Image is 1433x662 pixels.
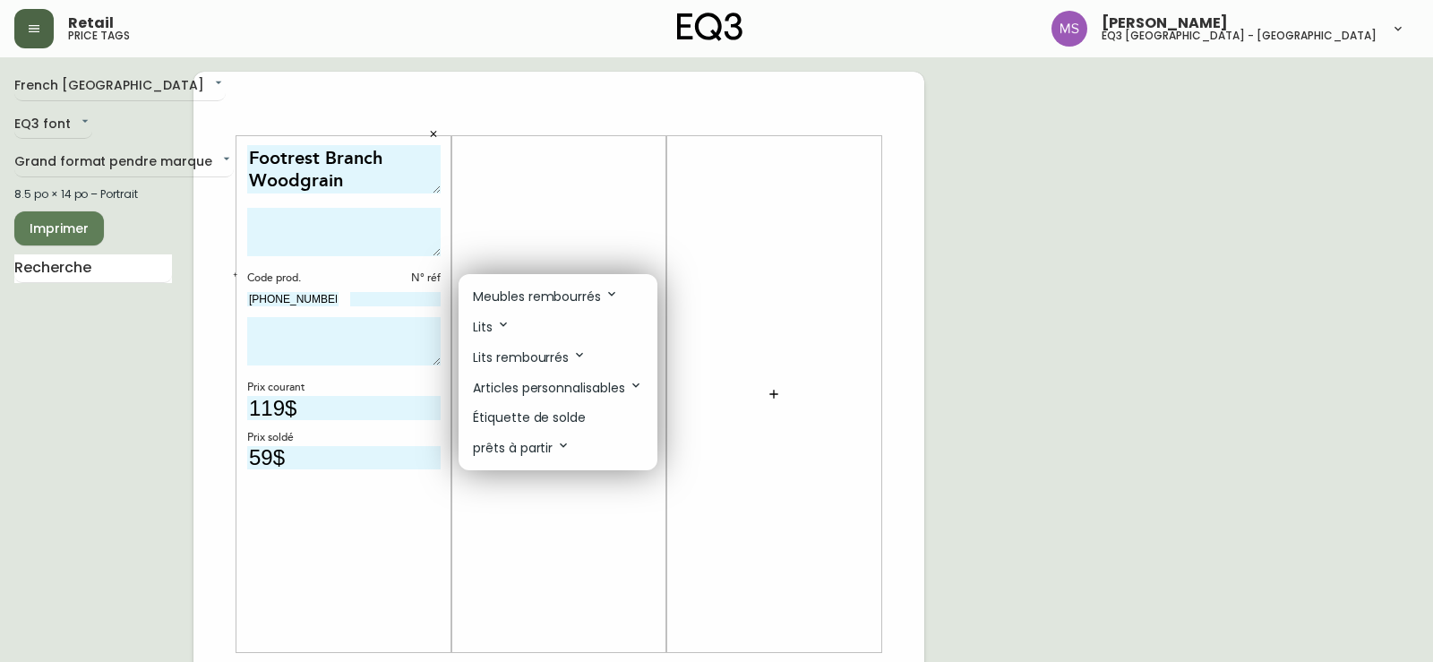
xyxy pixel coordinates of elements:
[54,73,247,123] textarea: Footrest Branch Woodgrain
[473,378,643,398] p: Articles personnalisables
[473,348,587,367] p: Lits rembourrés
[473,438,571,458] p: prêts à partir
[473,408,586,427] p: Étiquette de solde
[473,317,511,337] p: Lits
[473,287,619,306] p: Meubles rembourrés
